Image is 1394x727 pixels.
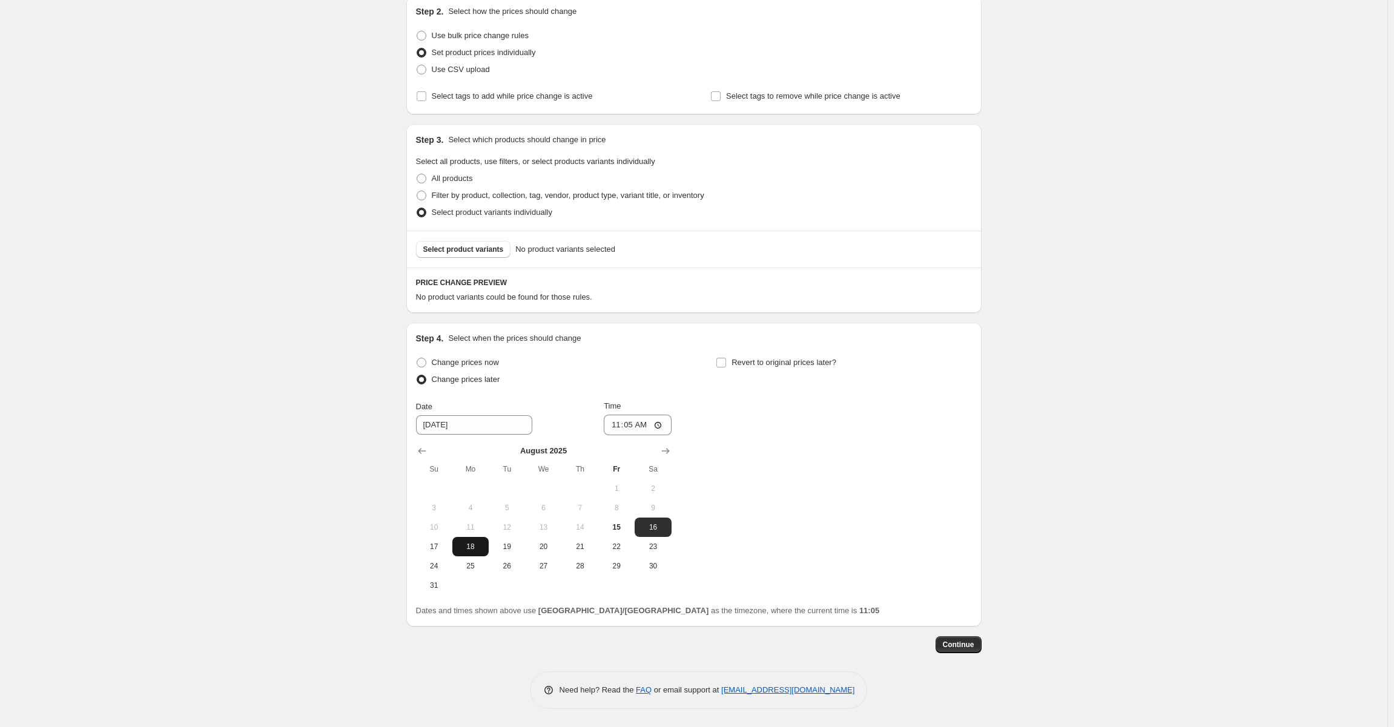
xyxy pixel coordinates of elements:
span: 8 [603,503,630,513]
th: Monday [452,459,489,479]
span: 1 [603,484,630,493]
button: Friday August 22 2025 [598,537,635,556]
span: Continue [943,640,974,650]
h2: Step 4. [416,332,444,344]
button: Friday August 1 2025 [598,479,635,498]
span: 25 [457,561,484,571]
button: Wednesday August 27 2025 [525,556,561,576]
span: 16 [639,522,666,532]
span: Fr [603,464,630,474]
button: Select product variants [416,241,511,258]
span: Select tags to add while price change is active [432,91,593,100]
button: Continue [936,636,982,653]
span: Tu [494,464,520,474]
span: 17 [421,542,448,551]
span: 19 [494,542,520,551]
span: Date [416,402,432,411]
button: Sunday August 24 2025 [416,556,452,576]
span: No product variants could be found for those rules. [416,292,592,301]
span: Select all products, use filters, or select products variants individually [416,157,655,166]
button: Saturday August 16 2025 [635,518,671,537]
a: [EMAIL_ADDRESS][DOMAIN_NAME] [721,685,854,694]
span: Su [421,464,448,474]
span: 30 [639,561,666,571]
span: 13 [530,522,557,532]
h6: PRICE CHANGE PREVIEW [416,278,972,288]
a: FAQ [636,685,652,694]
span: Use bulk price change rules [432,31,529,40]
span: 22 [603,542,630,551]
span: Change prices later [432,375,500,384]
span: 5 [494,503,520,513]
button: Monday August 25 2025 [452,556,489,576]
button: Saturday August 30 2025 [635,556,671,576]
th: Friday [598,459,635,479]
button: Saturday August 9 2025 [635,498,671,518]
button: Show previous month, July 2025 [414,442,431,459]
span: 29 [603,561,630,571]
button: Sunday August 31 2025 [416,576,452,595]
span: Th [567,464,593,474]
span: 15 [603,522,630,532]
span: 4 [457,503,484,513]
button: Sunday August 3 2025 [416,498,452,518]
span: 18 [457,542,484,551]
button: Saturday August 23 2025 [635,537,671,556]
span: Set product prices individually [432,48,536,57]
span: Revert to original prices later? [732,358,836,367]
button: Tuesday August 5 2025 [489,498,525,518]
button: Saturday August 2 2025 [635,479,671,498]
span: 31 [421,581,448,590]
span: Mo [457,464,484,474]
th: Thursday [562,459,598,479]
span: Filter by product, collection, tag, vendor, product type, variant title, or inventory [432,191,704,200]
span: Dates and times shown above use as the timezone, where the current time is [416,606,880,615]
span: 26 [494,561,520,571]
th: Tuesday [489,459,525,479]
span: 3 [421,503,448,513]
button: Friday August 29 2025 [598,556,635,576]
button: Thursday August 28 2025 [562,556,598,576]
span: Select product variants individually [432,208,552,217]
h2: Step 2. [416,5,444,18]
span: Select tags to remove while price change is active [726,91,900,100]
button: Thursday August 21 2025 [562,537,598,556]
button: Tuesday August 26 2025 [489,556,525,576]
span: 6 [530,503,557,513]
th: Saturday [635,459,671,479]
span: 11 [457,522,484,532]
button: Today Friday August 15 2025 [598,518,635,537]
p: Select which products should change in price [448,134,606,146]
b: 11:05 [859,606,879,615]
span: Time [604,401,621,410]
span: Sa [639,464,666,474]
b: [GEOGRAPHIC_DATA]/[GEOGRAPHIC_DATA] [538,606,709,615]
button: Monday August 4 2025 [452,498,489,518]
th: Sunday [416,459,452,479]
span: Use CSV upload [432,65,490,74]
span: 28 [567,561,593,571]
button: Monday August 11 2025 [452,518,489,537]
span: 12 [494,522,520,532]
p: Select when the prices should change [448,332,581,344]
span: 27 [530,561,557,571]
span: All products [432,174,473,183]
button: Tuesday August 19 2025 [489,537,525,556]
button: Wednesday August 13 2025 [525,518,561,537]
span: 10 [421,522,448,532]
span: 9 [639,503,666,513]
input: 12:00 [604,415,672,435]
span: Need help? Read the [560,685,636,694]
span: or email support at [652,685,721,694]
span: 20 [530,542,557,551]
span: Change prices now [432,358,499,367]
input: 8/15/2025 [416,415,532,435]
button: Sunday August 17 2025 [416,537,452,556]
button: Friday August 8 2025 [598,498,635,518]
span: 24 [421,561,448,571]
button: Tuesday August 12 2025 [489,518,525,537]
span: 21 [567,542,593,551]
h2: Step 3. [416,134,444,146]
button: Monday August 18 2025 [452,537,489,556]
span: 2 [639,484,666,493]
